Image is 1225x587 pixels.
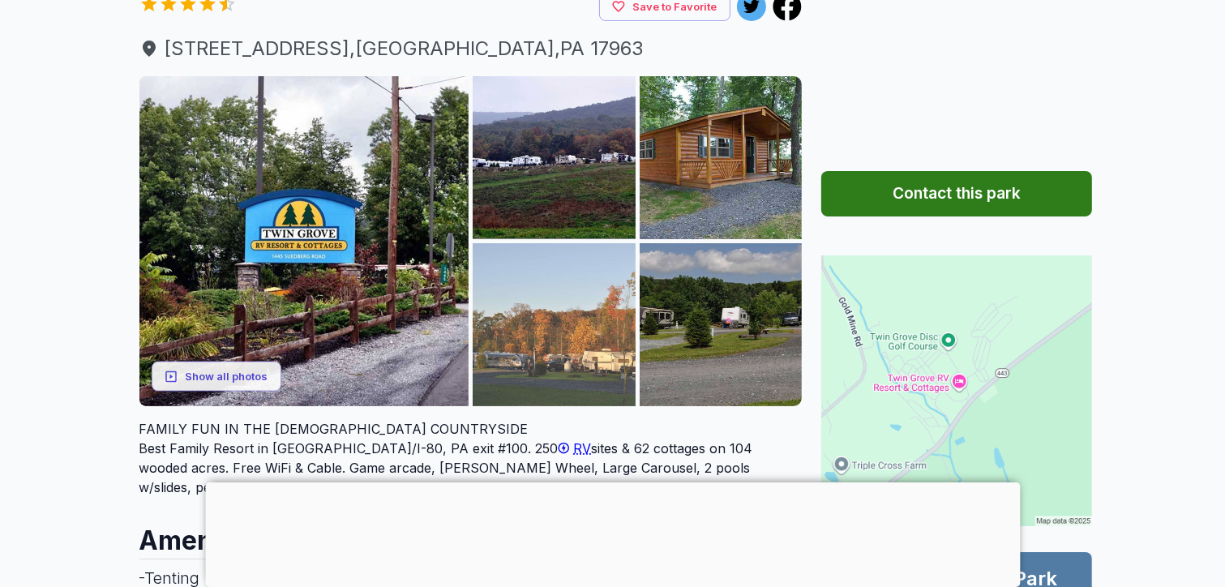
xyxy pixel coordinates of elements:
button: Contact this park [821,171,1092,216]
img: pho_240000241_05.jpg [640,243,803,406]
img: pho_240000241_03.jpg [640,76,803,239]
span: FAMILY FUN IN THE [DEMOGRAPHIC_DATA] COUNTRYSIDE [139,421,529,437]
img: pho_240000241_01.jpg [139,76,469,406]
button: Show all photos [152,362,281,392]
a: [STREET_ADDRESS],[GEOGRAPHIC_DATA],PA 17963 [139,34,803,63]
iframe: Advertisement [205,482,1020,583]
img: pho_240000241_02.jpg [473,76,636,239]
span: RV [574,440,592,456]
a: RV [559,440,592,456]
img: Map for Twin Grove RV Resort & Cottages [821,255,1092,526]
img: pho_240000241_04.jpg [473,243,636,406]
span: [STREET_ADDRESS] , [GEOGRAPHIC_DATA] , PA 17963 [139,34,803,63]
h2: Amenities [139,510,803,559]
div: Best Family Resort in [GEOGRAPHIC_DATA]/I-80, PA exit #100. 250 sites & 62 cottages on 104 wooded... [139,419,803,497]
